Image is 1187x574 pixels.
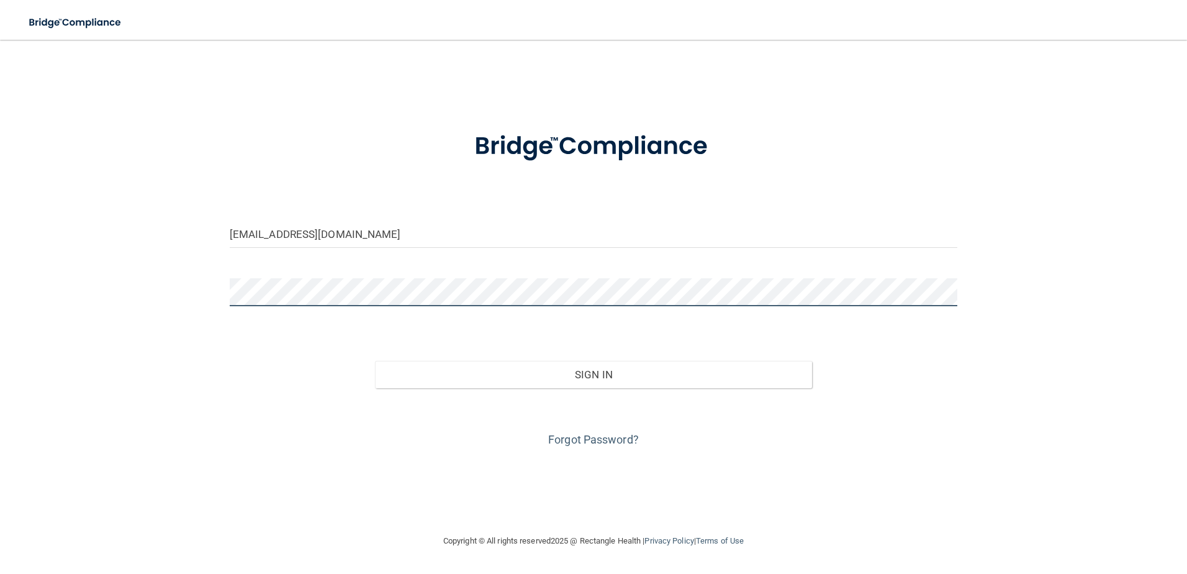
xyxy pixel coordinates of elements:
[230,220,958,248] input: Email
[19,10,133,35] img: bridge_compliance_login_screen.278c3ca4.svg
[644,536,693,545] a: Privacy Policy
[696,536,744,545] a: Terms of Use
[548,433,639,446] a: Forgot Password?
[449,114,738,179] img: bridge_compliance_login_screen.278c3ca4.svg
[375,361,812,388] button: Sign In
[367,521,820,561] div: Copyright © All rights reserved 2025 @ Rectangle Health | |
